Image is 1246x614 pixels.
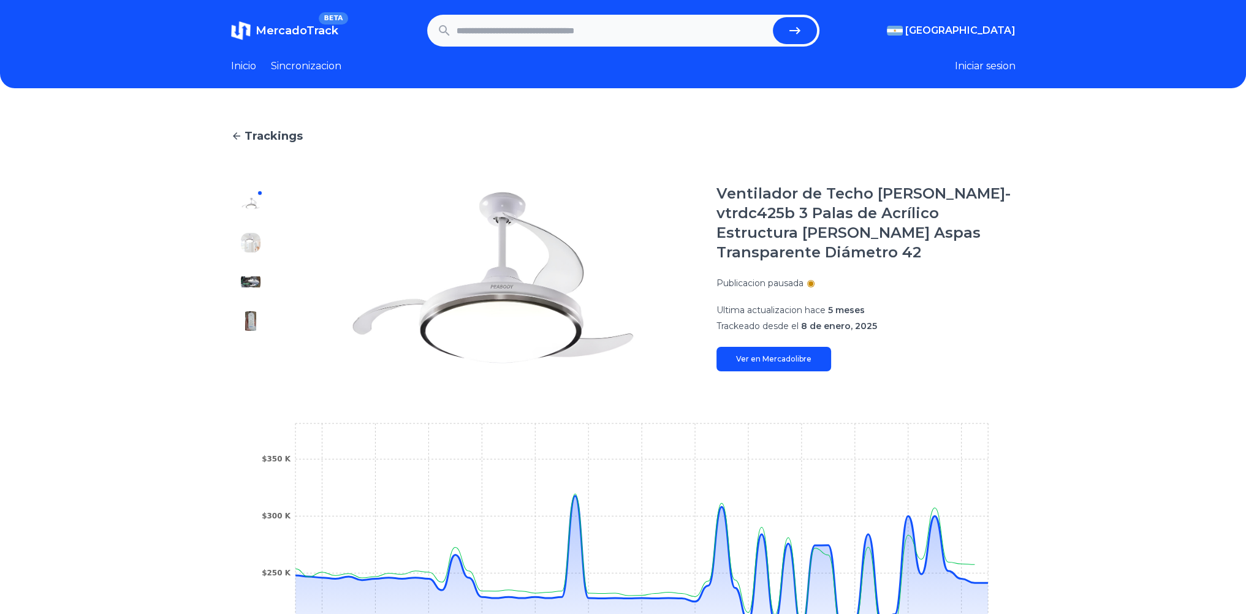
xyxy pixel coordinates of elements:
a: MercadoTrackBETA [231,21,338,40]
span: Ultima actualizacion hace [716,305,826,316]
img: Argentina [887,26,903,36]
tspan: $250 K [262,569,291,577]
span: Trackeado desde el [716,320,799,332]
span: 8 de enero, 2025 [801,320,877,332]
a: Trackings [231,127,1016,145]
img: Ventilador de Techo Peabody Pe-vtrdc425b 3 Palas de Acrílico Estructura Blanco Aspas Transparente... [241,272,260,292]
tspan: $300 K [262,512,291,520]
h1: Ventilador de Techo [PERSON_NAME]-vtrdc425b 3 Palas de Acrílico Estructura [PERSON_NAME] Aspas Tr... [716,184,1016,262]
span: [GEOGRAPHIC_DATA] [905,23,1016,38]
span: 5 meses [828,305,865,316]
p: Publicacion pausada [716,277,803,289]
button: Iniciar sesion [955,59,1016,74]
span: MercadoTrack [256,24,338,37]
span: BETA [319,12,348,25]
a: Ver en Mercadolibre [716,347,831,371]
a: Sincronizacion [271,59,341,74]
img: Ventilador de Techo Peabody Pe-vtrdc425b 3 Palas de Acrílico Estructura Blanco Aspas Transparente... [295,184,692,371]
button: [GEOGRAPHIC_DATA] [887,23,1016,38]
img: Ventilador de Techo Peabody Pe-vtrdc425b 3 Palas de Acrílico Estructura Blanco Aspas Transparente... [241,194,260,213]
img: Ventilador de Techo Peabody Pe-vtrdc425b 3 Palas de Acrílico Estructura Blanco Aspas Transparente... [241,233,260,252]
tspan: $350 K [262,455,291,463]
img: Ventilador de Techo Peabody Pe-vtrdc425b 3 Palas de Acrílico Estructura Blanco Aspas Transparente... [241,311,260,331]
img: MercadoTrack [231,21,251,40]
a: Inicio [231,59,256,74]
span: Trackings [245,127,303,145]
